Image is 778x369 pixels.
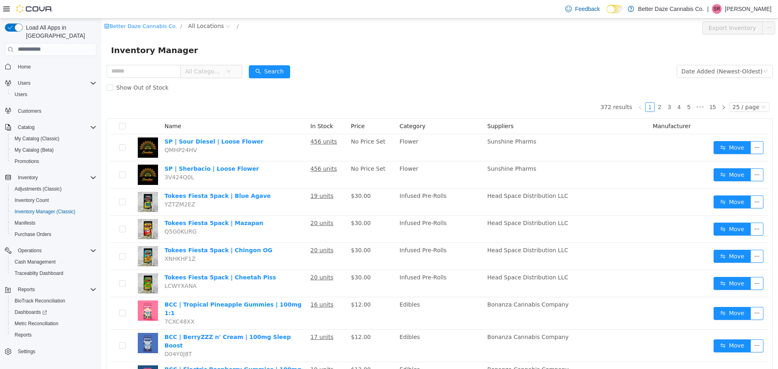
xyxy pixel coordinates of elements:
[8,89,100,100] button: Users
[15,285,96,294] span: Reports
[209,120,236,126] u: 456 units
[15,62,34,72] a: Home
[11,307,96,317] span: Dashboards
[15,122,38,132] button: Catalog
[63,120,162,126] a: SP | Sour Diesel | Loose Flower
[63,237,94,243] span: XNHKHF1Z
[84,49,121,57] span: All Categories
[15,346,96,356] span: Settings
[11,218,96,228] span: Manifests
[298,104,324,111] span: Category
[125,50,130,56] i: icon: down
[8,183,100,195] button: Adjustments (Classic)
[544,84,554,93] li: 1
[11,145,57,155] a: My Catalog (Beta)
[295,170,383,197] td: Infused Pre-Rolls
[15,332,32,338] span: Reports
[36,173,57,193] img: Tokees Fiesta 5pack | Blue Agave hero shot
[11,307,50,317] a: Dashboards
[11,90,30,99] a: Users
[250,120,284,126] span: No Price Set
[649,204,662,217] button: icon: ellipsis
[11,319,96,328] span: Metrc Reconciliation
[18,174,38,181] span: Inventory
[3,4,76,11] a: icon: shopBetter Daze Cannabis Co.
[250,283,269,289] span: $12.00
[8,268,100,279] button: Traceabilty Dashboard
[583,84,592,93] li: 5
[63,147,158,153] a: SP | Sherbacio | Loose Flower
[15,62,96,72] span: Home
[612,204,650,217] button: icon: swapMove
[11,230,55,239] a: Purchase Orders
[612,288,650,301] button: icon: swapMove
[36,200,57,221] img: Tokees Fiesta 5pack | Mazapan hero shot
[11,268,66,278] a: Traceabilty Dashboard
[250,174,269,180] span: $30.00
[386,283,468,289] span: Bonanza Cannabis Company
[15,106,96,116] span: Customers
[15,231,51,238] span: Purchase Orders
[8,295,100,307] button: BioTrack Reconciliation
[618,84,627,93] li: Next Page
[386,348,468,354] span: Bonanza Cannabis Company
[295,116,383,143] td: Flower
[250,104,263,111] span: Price
[63,210,95,216] span: Q5G0KURG
[10,25,102,38] span: Inventory Manager
[386,104,413,111] span: Suppliers
[386,147,435,153] span: Sunshine Pharms
[63,255,175,262] a: Tokees Fiesta 5pack | Cheetah Piss
[250,201,269,208] span: $30.00
[551,104,590,111] span: Manufacturer
[662,50,667,56] i: icon: down
[660,86,665,92] i: icon: down
[16,5,53,13] img: Cova
[714,4,720,14] span: SR
[544,84,553,93] a: 1
[11,296,68,306] a: BioTrack Reconciliation
[11,230,96,239] span: Purchase Orders
[11,296,96,306] span: BioTrack Reconciliation
[295,143,383,170] td: Flower
[63,283,200,298] a: BCC | Tropical Pineapple Gummies | 100mg 1:1
[612,321,650,334] button: icon: swapMove
[11,195,52,205] a: Inventory Count
[15,246,96,255] span: Operations
[295,251,383,279] td: Infused Pre-Rolls
[8,318,100,329] button: Metrc Reconciliation
[631,84,658,93] div: 25 / page
[649,288,662,301] button: icon: ellipsis
[11,134,96,144] span: My Catalog (Classic)
[36,119,57,139] img: SP | Sour Diesel | Loose Flower hero shot
[8,133,100,144] button: My Catalog (Classic)
[649,321,662,334] button: icon: ellipsis
[554,84,563,93] a: 2
[295,279,383,311] td: Edibles
[11,257,59,267] a: Cash Management
[11,268,96,278] span: Traceabilty Dashboard
[11,207,96,217] span: Inventory Manager (Classic)
[573,84,583,93] li: 4
[209,174,232,180] u: 19 units
[11,184,65,194] a: Adjustments (Classic)
[8,144,100,156] button: My Catalog (Beta)
[661,3,674,16] button: icon: ellipsis
[649,122,662,135] button: icon: ellipsis
[11,184,96,194] span: Adjustments (Classic)
[707,4,709,14] p: |
[649,258,662,271] button: icon: ellipsis
[712,4,722,14] div: Steven Reyes
[15,298,65,304] span: BioTrack Reconciliation
[11,157,96,166] span: Promotions
[649,177,662,190] button: icon: ellipsis
[15,197,49,204] span: Inventory Count
[554,84,563,93] li: 2
[8,256,100,268] button: Cash Management
[36,347,57,367] img: BCC | Electric Raspberry Gummies | 100mg Social Sativa hero shot
[606,84,617,93] a: 15
[209,147,236,153] u: 456 units
[386,174,467,180] span: Head Space Distribution LLC
[63,264,95,270] span: LCWYXANA
[250,315,269,322] span: $12.00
